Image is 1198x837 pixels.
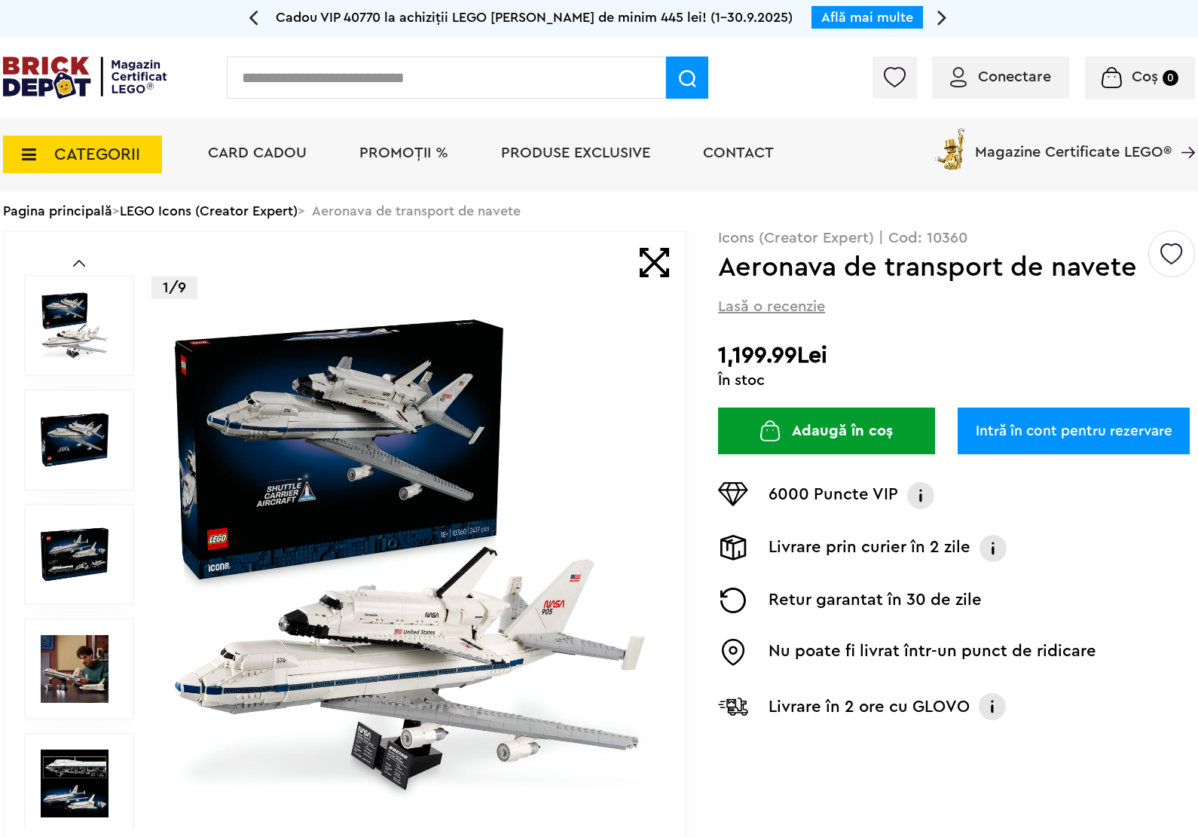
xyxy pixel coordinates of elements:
img: Aeronava de transport de navete [167,312,652,797]
img: Puncte VIP [718,482,748,506]
a: PROMOȚII % [359,145,448,160]
a: Prev [73,260,85,267]
div: > > Aeronava de transport de navete [3,191,1195,231]
p: 6000 Puncte VIP [769,482,898,509]
a: Află mai multe [821,11,913,24]
button: Adaugă în coș [718,408,935,454]
a: Card Cadou [208,145,307,160]
img: Aeronava de transport de navete [41,292,108,359]
small: 0 [1163,70,1178,86]
img: Livrare Glovo [718,697,748,716]
img: Easybox [718,639,748,666]
img: Aeronava de transport de navete [41,406,108,474]
div: În stoc [718,373,1195,388]
img: Returnare [718,588,748,613]
p: Retur garantat în 30 de zile [769,588,982,613]
img: Info VIP [906,482,936,509]
p: Nu poate fi livrat într-un punct de ridicare [769,639,1096,666]
img: Seturi Lego Aeronava de transport de navete [41,635,108,703]
img: Info livrare prin curier [978,535,1008,562]
a: Conectare [950,69,1051,84]
img: Livrare [718,535,748,561]
span: Conectare [978,69,1051,84]
a: Intră în cont pentru rezervare [958,408,1190,454]
p: Livrare prin curier în 2 zile [769,535,970,562]
p: 1/9 [151,276,197,299]
a: Pagina principală [3,204,112,218]
span: Coș [1132,69,1158,84]
span: Lasă o recenzie [718,296,825,317]
p: Icons (Creator Expert) | Cod: 10360 [718,231,1195,246]
img: Info livrare cu GLOVO [977,692,1007,722]
span: Magazine Certificate LEGO® [975,125,1172,160]
img: Aeronava de transport de navete LEGO 10360 [41,521,108,588]
a: Contact [703,145,774,160]
h1: Aeronava de transport de navete [718,254,1146,281]
span: Cadou VIP 40770 la achiziții LEGO [PERSON_NAME] de minim 445 lei! (1-30.9.2025) [276,11,793,24]
a: Magazine Certificate LEGO® [1172,125,1195,140]
a: Produse exclusive [501,145,650,160]
img: LEGO Icons (Creator Expert) Aeronava de transport de navete [41,750,108,817]
p: Livrare în 2 ore cu GLOVO [769,695,970,719]
span: CATEGORII [54,146,140,163]
h2: 1,199.99Lei [718,342,1195,369]
a: LEGO Icons (Creator Expert) [120,204,298,218]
